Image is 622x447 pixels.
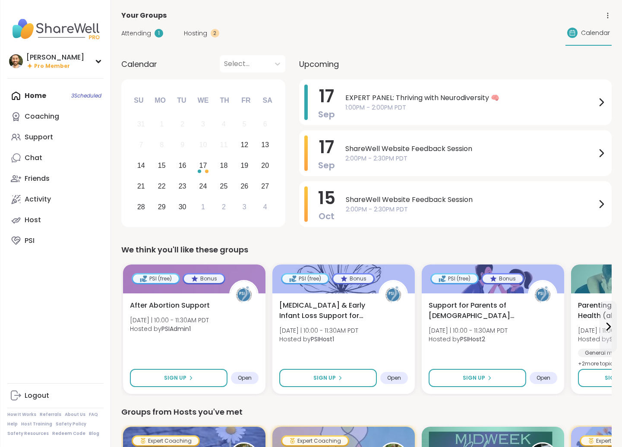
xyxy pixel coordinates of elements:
[261,139,269,151] div: 13
[429,300,518,321] span: Support for Parents of [DEMOGRAPHIC_DATA] Children
[7,230,104,251] a: PSI
[7,189,104,210] a: Activity
[155,29,163,38] div: 1
[133,274,179,283] div: PSI (free)
[25,174,50,183] div: Friends
[199,160,207,171] div: 17
[25,236,35,246] div: PSI
[222,118,226,130] div: 4
[346,195,596,205] span: ShareWell Website Feedback Session
[160,118,164,130] div: 1
[380,281,407,308] img: PSIHost1
[235,177,254,195] div: Choose Friday, September 26th, 2025
[211,29,219,38] div: 2
[137,201,145,213] div: 28
[345,103,596,112] span: 1:00PM - 2:00PM PDT
[52,431,85,437] a: Redeem Code
[318,159,335,171] span: Sep
[21,421,52,427] a: Host Training
[240,160,248,171] div: 19
[40,412,61,418] a: Referrals
[7,210,104,230] a: Host
[299,58,339,70] span: Upcoming
[194,198,212,216] div: Choose Wednesday, October 1st, 2025
[346,205,596,214] span: 2:00PM - 2:30PM PDT
[121,58,157,70] span: Calendar
[130,369,227,387] button: Sign Up
[180,118,184,130] div: 2
[220,160,228,171] div: 18
[132,136,151,154] div: Not available Sunday, September 7th, 2025
[180,139,184,151] div: 9
[152,198,171,216] div: Choose Monday, September 29th, 2025
[137,160,145,171] div: 14
[137,118,145,130] div: 31
[256,115,275,134] div: Not available Saturday, September 6th, 2025
[282,437,348,445] div: Expert Coaching
[194,177,212,195] div: Choose Wednesday, September 24th, 2025
[158,160,166,171] div: 15
[194,136,212,154] div: Not available Wednesday, September 10th, 2025
[151,91,170,110] div: Mo
[25,132,53,142] div: Support
[258,91,277,110] div: Sa
[387,375,401,381] span: Open
[460,335,485,343] b: PSIHost2
[133,437,199,445] div: Expert Coaching
[139,139,143,151] div: 7
[184,274,224,283] div: Bonus
[173,198,192,216] div: Choose Tuesday, September 30th, 2025
[132,115,151,134] div: Not available Sunday, August 31st, 2025
[215,91,234,110] div: Th
[313,374,336,382] span: Sign Up
[152,177,171,195] div: Choose Monday, September 22nd, 2025
[261,160,269,171] div: 20
[7,431,49,437] a: Safety Resources
[179,201,186,213] div: 30
[130,324,209,333] span: Hosted by
[215,136,233,154] div: Not available Thursday, September 11th, 2025
[7,127,104,148] a: Support
[164,374,186,382] span: Sign Up
[26,53,84,62] div: [PERSON_NAME]
[173,157,192,175] div: Choose Tuesday, September 16th, 2025
[220,139,228,151] div: 11
[193,91,212,110] div: We
[152,136,171,154] div: Not available Monday, September 8th, 2025
[256,177,275,195] div: Choose Saturday, September 27th, 2025
[282,274,328,283] div: PSI (free)
[215,177,233,195] div: Choose Thursday, September 25th, 2025
[237,91,256,110] div: Fr
[201,201,205,213] div: 1
[161,324,191,333] b: PSIAdmin1
[25,153,42,163] div: Chat
[121,10,167,21] span: Your Groups
[220,180,228,192] div: 25
[318,108,335,120] span: Sep
[89,431,99,437] a: Blog
[345,93,596,103] span: EXPERT PANEL: Thriving with Neurodiversity 🧠
[132,157,151,175] div: Choose Sunday, September 14th, 2025
[199,139,207,151] div: 10
[131,114,275,217] div: month 2025-09
[152,115,171,134] div: Not available Monday, September 1st, 2025
[222,201,226,213] div: 2
[529,281,556,308] img: PSIHost2
[129,91,148,110] div: Su
[34,63,70,70] span: Pro Member
[235,136,254,154] div: Choose Friday, September 12th, 2025
[184,29,207,38] span: Hosting
[7,106,104,127] a: Coaching
[160,139,164,151] div: 8
[121,406,612,418] div: Groups from Hosts you've met
[243,118,246,130] div: 5
[194,115,212,134] div: Not available Wednesday, September 3rd, 2025
[173,136,192,154] div: Not available Tuesday, September 9th, 2025
[256,198,275,216] div: Choose Saturday, October 4th, 2025
[261,180,269,192] div: 27
[173,115,192,134] div: Not available Tuesday, September 2nd, 2025
[7,421,18,427] a: Help
[256,136,275,154] div: Choose Saturday, September 13th, 2025
[7,412,36,418] a: How It Works
[7,168,104,189] a: Friends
